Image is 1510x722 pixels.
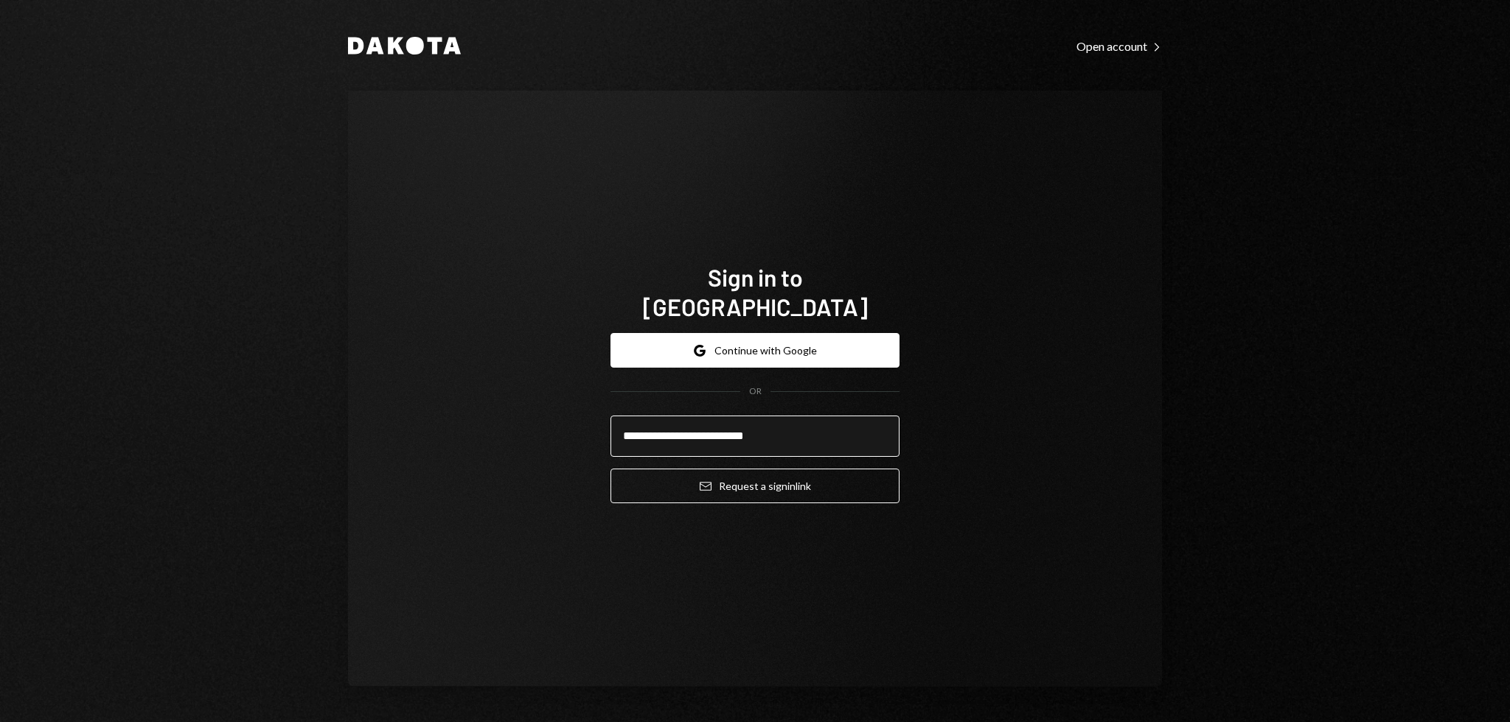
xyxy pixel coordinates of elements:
a: Open account [1076,38,1162,54]
button: Continue with Google [610,333,900,368]
div: OR [749,385,762,398]
h1: Sign in to [GEOGRAPHIC_DATA] [610,262,900,321]
div: Open account [1076,39,1162,54]
button: Request a signinlink [610,469,900,503]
